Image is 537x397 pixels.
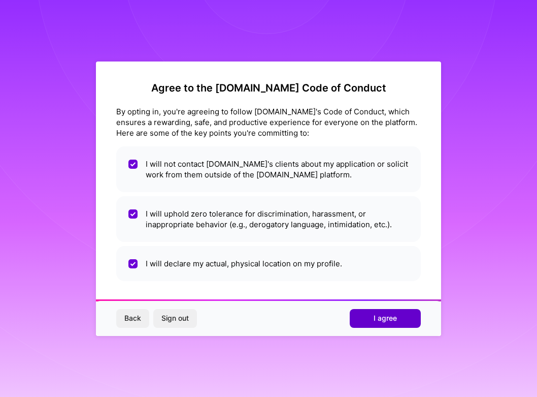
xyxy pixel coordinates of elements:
[153,309,197,327] button: Sign out
[350,309,421,327] button: I agree
[116,146,421,192] li: I will not contact [DOMAIN_NAME]'s clients about my application or solicit work from them outside...
[116,196,421,242] li: I will uphold zero tolerance for discrimination, harassment, or inappropriate behavior (e.g., der...
[161,313,189,323] span: Sign out
[116,246,421,281] li: I will declare my actual, physical location on my profile.
[116,309,149,327] button: Back
[124,313,141,323] span: Back
[374,313,397,323] span: I agree
[116,82,421,94] h2: Agree to the [DOMAIN_NAME] Code of Conduct
[116,106,421,138] div: By opting in, you're agreeing to follow [DOMAIN_NAME]'s Code of Conduct, which ensures a rewardin...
